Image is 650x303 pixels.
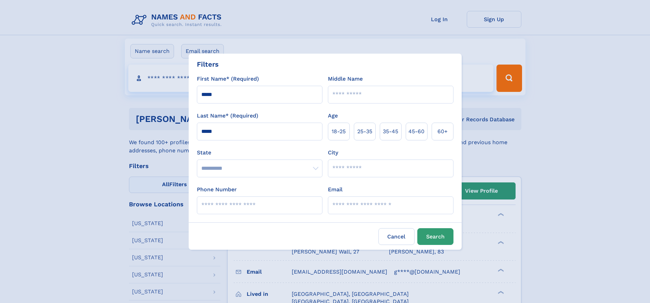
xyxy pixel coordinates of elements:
label: Email [328,185,343,194]
div: Filters [197,59,219,69]
span: 45‑60 [408,127,424,136]
label: Last Name* (Required) [197,112,258,120]
span: 25‑35 [357,127,372,136]
label: Phone Number [197,185,237,194]
label: First Name* (Required) [197,75,259,83]
span: 60+ [437,127,448,136]
label: Age [328,112,338,120]
span: 18‑25 [332,127,346,136]
label: State [197,149,322,157]
label: City [328,149,338,157]
button: Search [417,228,453,245]
span: 35‑45 [383,127,398,136]
label: Middle Name [328,75,363,83]
label: Cancel [378,228,415,245]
